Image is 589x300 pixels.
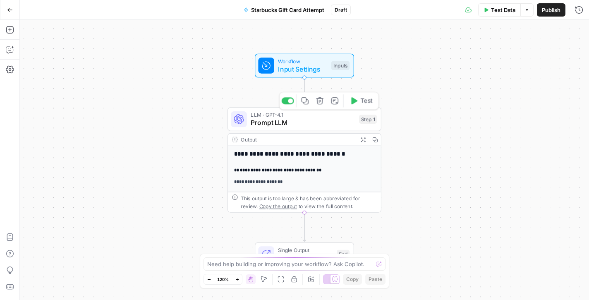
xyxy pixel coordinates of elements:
div: WorkflowInput SettingsInputs [227,54,381,78]
span: LLM · GPT-4.1 [251,111,355,119]
span: Paste [369,276,382,283]
div: End [337,250,350,259]
div: Step 1 [359,115,377,124]
span: Copy the output [259,203,297,209]
span: Workflow [278,57,327,65]
span: Publish [542,6,560,14]
span: Single Output [278,246,333,254]
span: Starbucks Gift Card Attempt [251,6,324,14]
g: Edge from step_1 to end [303,213,306,242]
div: Inputs [331,61,350,70]
div: Output [241,136,354,144]
button: Copy [343,274,362,285]
span: Test Data [491,6,515,14]
button: Test Data [478,3,520,17]
span: Draft [335,6,347,14]
div: This output is too large & has been abbreviated for review. to view the full content. [241,194,377,210]
span: Input Settings [278,64,327,74]
span: Copy [346,276,359,283]
span: Prompt LLM [251,118,355,128]
span: Test [361,96,373,106]
button: Starbucks Gift Card Attempt [239,3,329,17]
span: 120% [217,276,229,283]
span: Output [278,253,333,263]
button: Paste [365,274,385,285]
div: Single OutputOutputEnd [227,242,381,266]
button: Publish [537,3,565,17]
button: Test [346,94,376,107]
